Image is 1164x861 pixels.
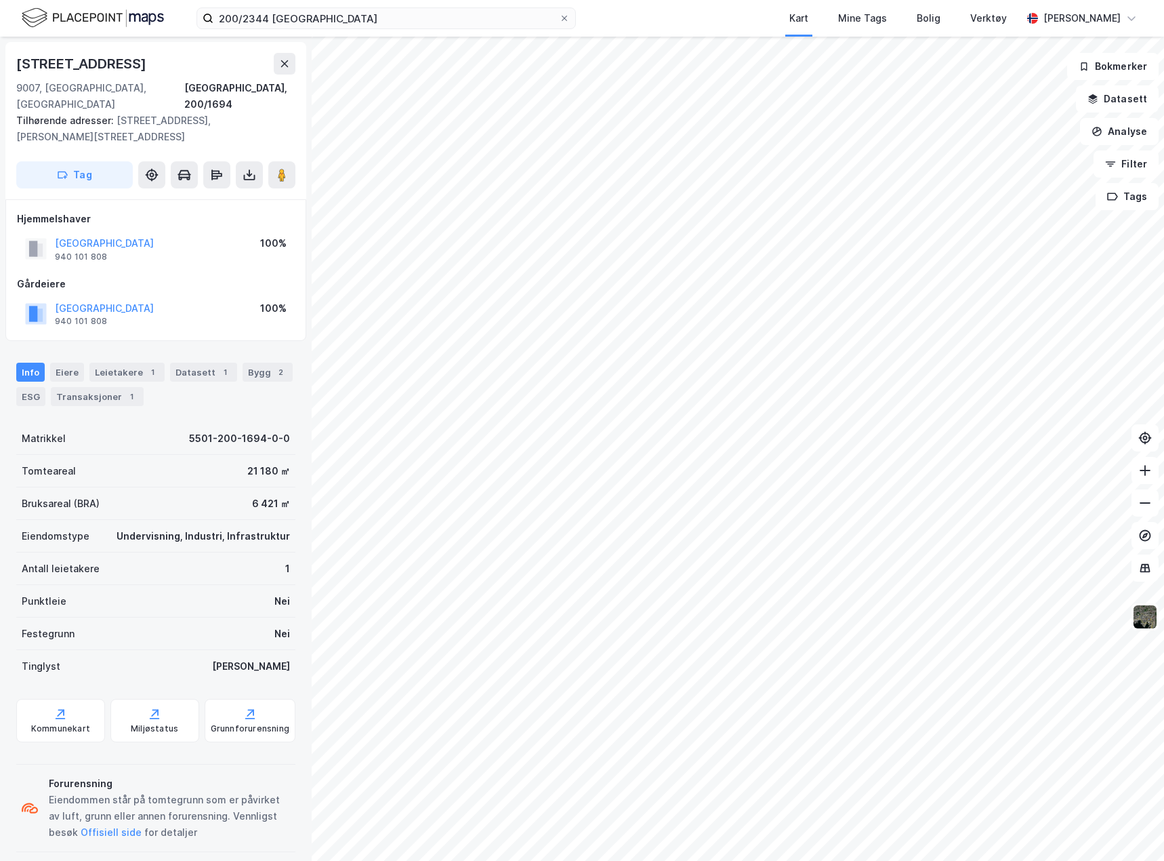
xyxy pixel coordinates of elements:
[252,496,290,512] div: 6 421 ㎡
[22,561,100,577] div: Antall leietakere
[55,252,107,262] div: 940 101 808
[213,8,559,28] input: Søk på adresse, matrikkel, gårdeiere, leietakere eller personer
[243,363,293,382] div: Bygg
[31,723,90,734] div: Kommunekart
[1080,118,1159,145] button: Analyse
[1076,85,1159,113] button: Datasett
[89,363,165,382] div: Leietakere
[274,365,287,379] div: 2
[16,161,133,188] button: Tag
[16,387,45,406] div: ESG
[1043,10,1121,26] div: [PERSON_NAME]
[16,113,285,145] div: [STREET_ADDRESS], [PERSON_NAME][STREET_ADDRESS]
[260,300,287,317] div: 100%
[49,792,290,841] div: Eiendommen står på tomtegrunn som er påvirket av luft, grunn eller annen forurensning. Vennligst ...
[131,723,178,734] div: Miljøstatus
[125,390,138,403] div: 1
[17,276,295,292] div: Gårdeiere
[16,53,149,75] div: [STREET_ADDRESS]
[16,363,45,382] div: Info
[22,658,60,675] div: Tinglyst
[917,10,940,26] div: Bolig
[970,10,1007,26] div: Verktøy
[55,316,107,327] div: 940 101 808
[22,463,76,479] div: Tomteareal
[49,776,290,792] div: Forurensning
[285,561,290,577] div: 1
[22,528,89,544] div: Eiendomstype
[838,10,887,26] div: Mine Tags
[22,593,66,609] div: Punktleie
[16,115,117,126] span: Tilhørende adresser:
[50,363,84,382] div: Eiere
[22,6,164,30] img: logo.f888ab2527a4732fd821a326f86c7f29.svg
[22,430,66,447] div: Matrikkel
[146,365,159,379] div: 1
[211,723,289,734] div: Grunnforurensning
[1067,53,1159,80] button: Bokmerker
[184,80,295,113] div: [GEOGRAPHIC_DATA], 200/1694
[218,365,232,379] div: 1
[789,10,808,26] div: Kart
[17,211,295,227] div: Hjemmelshaver
[1096,796,1164,861] iframe: Chat Widget
[16,80,184,113] div: 9007, [GEOGRAPHIC_DATA], [GEOGRAPHIC_DATA]
[22,496,100,512] div: Bruksareal (BRA)
[1132,604,1158,630] img: 9k=
[51,387,144,406] div: Transaksjoner
[1094,151,1159,178] button: Filter
[212,658,290,675] div: [PERSON_NAME]
[189,430,290,447] div: 5501-200-1694-0-0
[247,463,290,479] div: 21 180 ㎡
[22,626,75,642] div: Festegrunn
[170,363,237,382] div: Datasett
[274,626,290,642] div: Nei
[274,593,290,609] div: Nei
[1096,183,1159,210] button: Tags
[1096,796,1164,861] div: Kontrollprogram for chat
[260,235,287,252] div: 100%
[117,528,290,544] div: Undervisning, Industri, Infrastruktur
